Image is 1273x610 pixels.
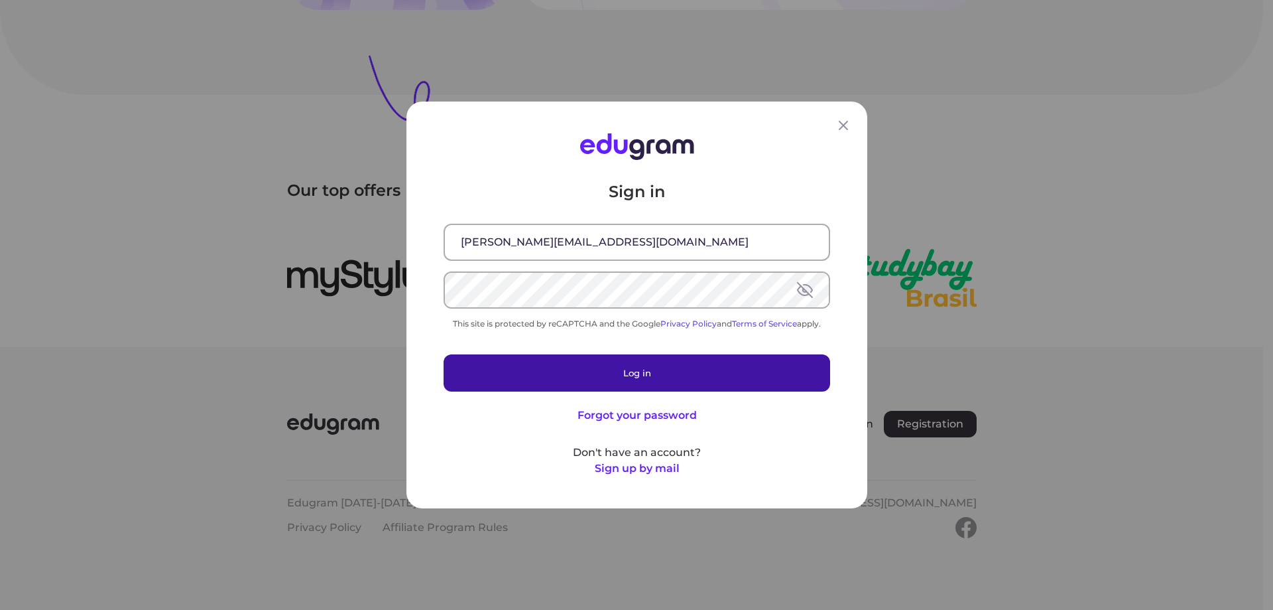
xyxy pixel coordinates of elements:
[594,461,679,477] button: Sign up by mail
[444,319,830,329] div: This site is protected by reCAPTCHA and the Google and apply.
[577,408,696,423] button: Forgot your password
[579,133,694,160] img: Edugram Logo
[445,225,829,260] input: Email
[732,319,797,329] a: Terms of Service
[660,319,717,329] a: Privacy Policy
[444,354,830,392] button: Log in
[444,181,830,202] p: Sign in
[444,445,830,461] p: Don't have an account?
